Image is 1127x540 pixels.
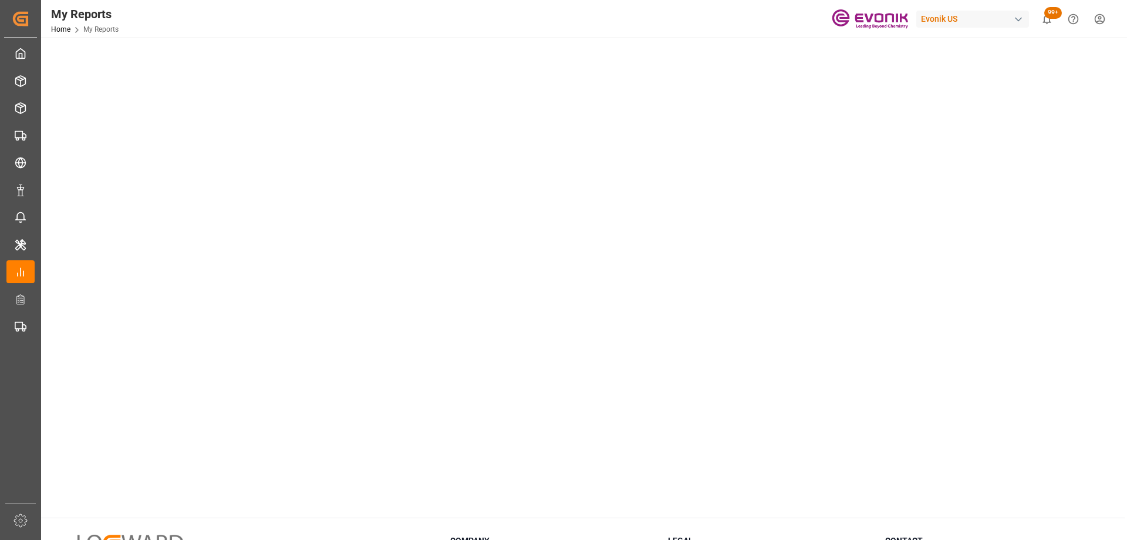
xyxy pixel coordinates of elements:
div: My Reports [51,5,119,23]
a: Home [51,25,70,33]
button: Help Center [1060,6,1086,32]
button: show 100 new notifications [1034,6,1060,32]
img: Evonik-brand-mark-Deep-Purple-RGB.jpeg_1700498283.jpeg [832,9,908,29]
span: 99+ [1044,7,1062,19]
div: Evonik US [916,11,1029,28]
button: Evonik US [916,8,1034,30]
